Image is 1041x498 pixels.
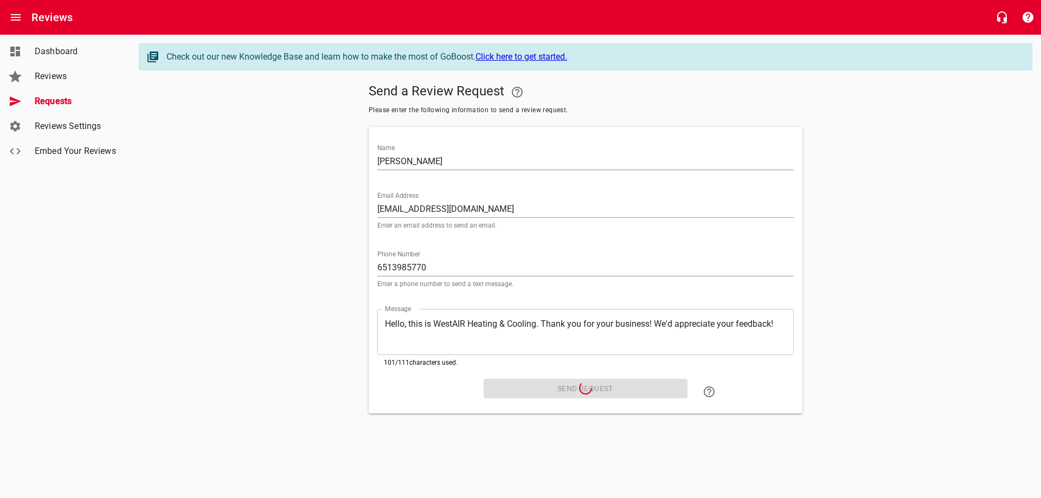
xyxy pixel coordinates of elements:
[35,120,117,133] span: Reviews Settings
[377,222,794,229] p: Enter an email address to send an email.
[384,359,458,366] span: 101 / 111 characters used.
[377,281,794,287] p: Enter a phone number to send a text message.
[504,79,530,105] a: Your Google or Facebook account must be connected to "Send a Review Request"
[989,4,1015,30] button: Live Chat
[377,192,419,199] label: Email Address
[696,379,722,405] a: Learn how to "Send a Review Request"
[377,251,420,257] label: Phone Number
[35,70,117,83] span: Reviews
[1015,4,1041,30] button: Support Portal
[475,51,567,62] a: Click here to get started.
[31,9,73,26] h6: Reviews
[35,95,117,108] span: Requests
[369,79,802,105] h5: Send a Review Request
[3,4,29,30] button: Open drawer
[369,105,802,116] span: Please enter the following information to send a review request.
[35,145,117,158] span: Embed Your Reviews
[35,45,117,58] span: Dashboard
[166,50,1021,63] div: Check out our new Knowledge Base and learn how to make the most of GoBoost.
[385,319,786,345] textarea: Hello, this is WestAIR Heating & Cooling. Thank you for your business! We'd appreciate your feedb...
[377,145,395,151] label: Name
